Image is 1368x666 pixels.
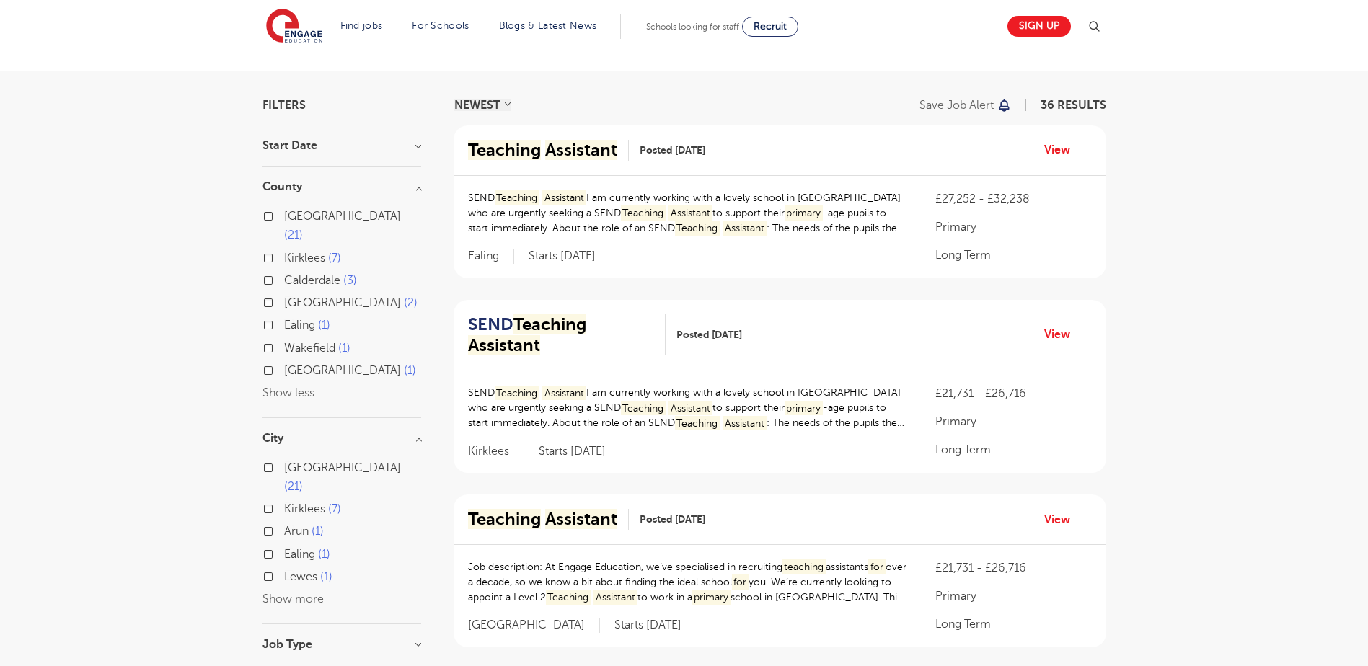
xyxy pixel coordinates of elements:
span: Ealing [468,249,514,264]
button: Show more [262,592,324,605]
mark: Teaching [621,401,666,416]
button: Save job alert [919,99,1012,111]
h2: SEND [468,314,654,356]
mark: Assistant [668,205,712,221]
span: 21 [284,228,303,241]
span: Lewes [284,570,317,583]
mark: Teaching [495,386,540,401]
p: SEND I am currently working with a lovely school in [GEOGRAPHIC_DATA] who are urgently seeking a ... [468,385,907,430]
p: £27,252 - £32,238 [935,190,1091,208]
span: 1 [338,342,350,355]
span: Filters [262,99,306,111]
span: Ealing [284,548,315,561]
a: View [1044,325,1081,344]
span: Kirklees [468,444,524,459]
input: [GEOGRAPHIC_DATA] 21 [284,210,294,219]
span: Kirklees [284,502,325,515]
mark: for [868,559,886,574]
mark: primary [785,401,824,416]
span: [GEOGRAPHIC_DATA] [284,364,401,377]
mark: Assistant [723,416,767,431]
input: [GEOGRAPHIC_DATA] 2 [284,296,294,306]
mark: Assistant [545,509,617,529]
span: 7 [328,252,341,265]
span: 7 [328,502,341,515]
a: SENDTeaching Assistant [468,314,666,356]
p: Long Term [935,441,1091,458]
a: View [1044,141,1081,159]
span: [GEOGRAPHIC_DATA] [284,296,401,309]
p: Starts [DATE] [539,444,606,459]
mark: for [732,574,749,590]
mark: Teaching [468,140,541,160]
p: SEND I am currently working with a lovely school in [GEOGRAPHIC_DATA] who are urgently seeking a ... [468,190,907,236]
span: 2 [404,296,418,309]
mark: Teaching [621,205,666,221]
span: Wakefield [284,342,335,355]
a: Find jobs [340,20,383,31]
mark: Assistant [723,221,767,236]
input: Wakefield 1 [284,342,294,351]
span: Arun [284,525,309,538]
span: 1 [318,319,330,332]
mark: primary [692,590,731,605]
p: £21,731 - £26,716 [935,385,1091,402]
span: Kirklees [284,252,325,265]
p: Save job alert [919,99,994,111]
a: Recruit [742,17,798,37]
p: Long Term [935,616,1091,633]
span: 1 [312,525,324,538]
p: £21,731 - £26,716 [935,559,1091,577]
mark: Teaching [675,221,720,236]
span: [GEOGRAPHIC_DATA] [284,461,401,474]
a: Sign up [1007,16,1071,37]
span: 3 [343,274,357,287]
mark: Assistant [545,140,617,160]
span: [GEOGRAPHIC_DATA] [284,210,401,223]
span: 1 [320,570,332,583]
mark: Teaching [468,509,541,529]
input: Ealing 1 [284,319,294,328]
p: Job description: At Engage Education, we’ve specialised in recruiting assistants over a decade, s... [468,559,907,605]
a: Teaching Assistant [468,509,629,530]
span: 21 [284,480,303,493]
p: Starts [DATE] [614,618,681,633]
input: Calderdale 3 [284,274,294,283]
span: Ealing [284,319,315,332]
input: Arun 1 [284,525,294,534]
a: View [1044,510,1081,529]
input: [GEOGRAPHIC_DATA] 21 [284,461,294,471]
mark: Assistant [668,401,712,416]
p: Primary [935,218,1091,236]
h3: City [262,432,421,444]
input: Lewes 1 [284,570,294,580]
mark: Teaching [513,314,586,334]
input: [GEOGRAPHIC_DATA] 1 [284,364,294,373]
mark: Teaching [495,190,540,205]
span: Schools looking for staff [646,22,739,32]
a: For Schools [412,20,469,31]
h3: Job Type [262,639,421,650]
span: 36 RESULTS [1041,99,1106,112]
p: Primary [935,587,1091,605]
mark: Teaching [546,590,591,605]
input: Kirklees 7 [284,502,294,512]
span: [GEOGRAPHIC_DATA] [468,618,600,633]
span: Calderdale [284,274,340,287]
mark: Assistant [542,386,586,401]
span: Posted [DATE] [676,327,742,342]
h3: Start Date [262,140,421,151]
mark: Teaching [675,416,720,431]
p: Starts [DATE] [529,249,596,264]
mark: primary [785,205,824,221]
mark: teaching [782,559,826,574]
span: 1 [404,364,416,377]
mark: Assistant [542,190,586,205]
span: Recruit [754,21,787,32]
span: 1 [318,548,330,561]
h3: County [262,181,421,192]
input: Kirklees 7 [284,252,294,261]
img: Engage Education [266,9,322,45]
span: Posted [DATE] [640,512,705,527]
p: Primary [935,413,1091,430]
